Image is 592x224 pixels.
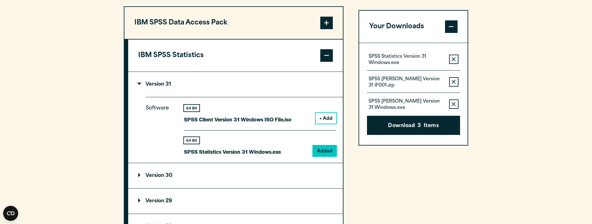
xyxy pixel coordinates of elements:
[3,206,18,221] button: Open CMP widget
[313,146,336,156] button: Added
[359,43,468,145] div: Your Downloads
[369,54,444,66] p: SPSS Statistics Version 31 Windows.exe
[146,104,174,151] p: Software
[138,82,171,87] p: Version 31
[124,7,343,39] button: IBM SPSS Data Access Pack
[359,11,468,43] button: Your Downloads
[316,113,336,124] button: + Add
[417,122,421,130] span: 3
[128,72,343,97] summary: Version 31
[184,147,281,156] p: SPSS Statistics Version 31 Windows.exe
[138,199,172,204] p: Version 29
[184,137,199,144] div: 64 Bit
[128,40,343,72] button: IBM SPSS Statistics
[138,173,172,178] p: Version 30
[128,189,343,214] summary: Version 29
[369,99,444,111] p: SPSS [PERSON_NAME] Version 31 Windows.exe
[367,116,460,135] button: Download3Items
[369,76,444,89] p: SPSS [PERSON_NAME] Version 31 IF001.zip
[128,163,343,188] summary: Version 30
[184,115,291,124] p: SPSS Client Version 31 Windows ISO File.iso
[184,105,199,111] div: 64 Bit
